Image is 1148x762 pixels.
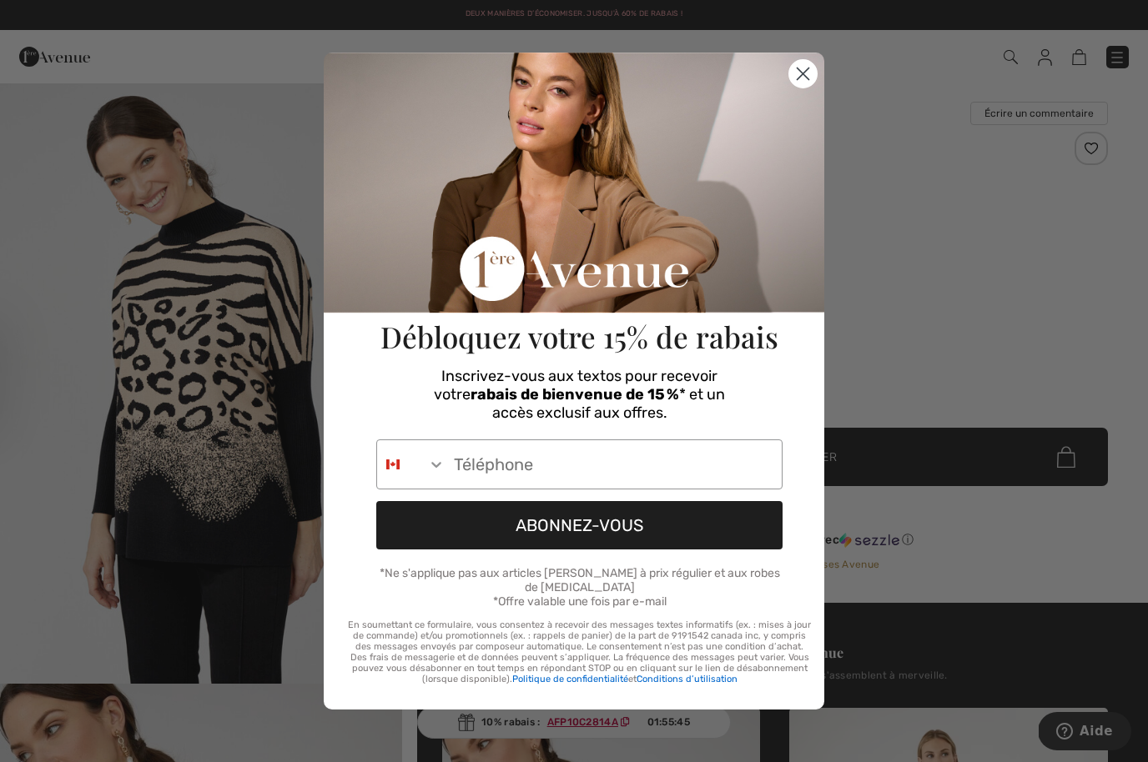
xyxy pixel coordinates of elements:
img: Canada [386,458,400,471]
span: rabais de bienvenue de 15 % [471,385,679,404]
p: En soumettant ce formulaire, vous consentez à recevoir des messages textes informatifs (ex. : mis... [348,619,811,684]
input: Téléphone [446,440,782,489]
a: Politique de confidentialité [512,674,628,684]
button: Search Countries [377,440,446,489]
a: Conditions d’utilisation [637,674,738,684]
span: Débloquez votre 15% de rabais [380,317,778,356]
button: ABONNEZ-VOUS [376,501,783,549]
span: Inscrivez-vous aux textos pour recevoir votre * et un accès exclusif aux offres. [434,367,725,422]
span: *Ne s'applique pas aux articles [PERSON_NAME] à prix régulier et aux robes de [MEDICAL_DATA] [380,566,780,594]
span: *Offre valable une fois par e-mail [493,594,667,609]
button: Close dialog [788,59,818,88]
span: Aide [41,12,74,27]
